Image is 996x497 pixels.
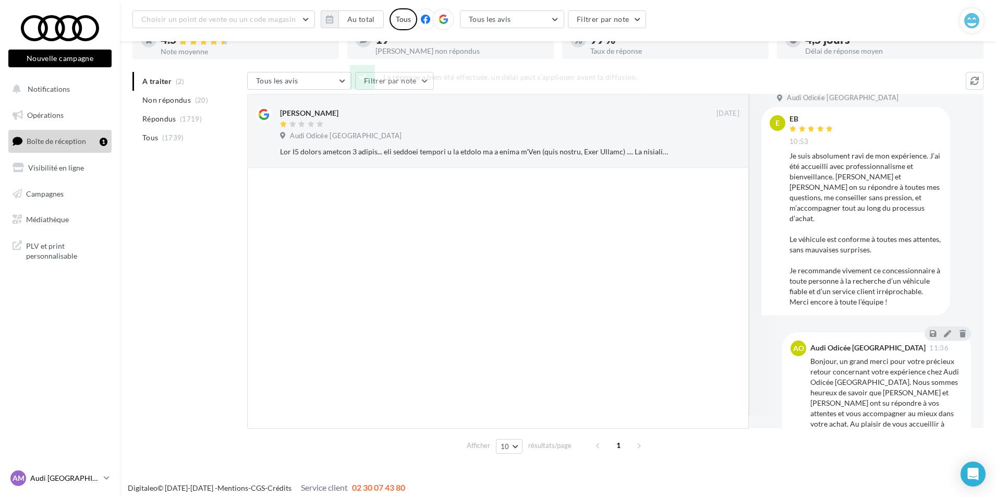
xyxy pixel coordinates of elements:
[142,95,191,105] span: Non répondus
[128,483,157,492] a: Digitaleo
[251,483,265,492] a: CGS
[162,134,184,142] span: (1739)
[27,137,86,146] span: Boîte de réception
[100,138,107,146] div: 1
[528,441,572,451] span: résultats/page
[568,10,647,28] button: Filtrer par note
[375,34,545,45] div: 19
[161,48,331,55] div: Note moyenne
[6,78,110,100] button: Notifications
[929,345,949,351] span: 11:36
[26,215,69,224] span: Médiathèque
[375,47,545,55] div: [PERSON_NAME] non répondus
[321,10,384,28] button: Au total
[810,344,926,351] div: Audi Odicée [GEOGRAPHIC_DATA]
[338,10,384,28] button: Au total
[787,93,898,103] span: Audi Odicée [GEOGRAPHIC_DATA]
[280,147,672,157] div: Lor I5 dolors ametcon 3 adipis... eli seddoei tempori u la etdolo ma a enima m'Ven (quis nostru, ...
[28,163,84,172] span: Visibilité en ligne
[268,483,291,492] a: Crédits
[195,96,208,104] span: (20)
[30,473,100,483] p: Audi [GEOGRAPHIC_DATA]
[27,111,64,119] span: Opérations
[290,131,402,141] span: Audi Odicée [GEOGRAPHIC_DATA]
[775,118,780,128] span: E
[805,47,975,55] div: Délai de réponse moyen
[352,482,405,492] span: 02 30 07 43 80
[789,137,809,147] span: 10:53
[128,483,405,492] span: © [DATE]-[DATE] - - -
[469,15,511,23] span: Tous les avis
[610,437,627,454] span: 1
[8,468,112,488] a: AM Audi [GEOGRAPHIC_DATA]
[590,47,760,55] div: Taux de réponse
[217,483,248,492] a: Mentions
[132,10,315,28] button: Choisir un point de vente ou un code magasin
[26,189,64,198] span: Campagnes
[590,34,760,45] div: 99 %
[467,441,490,451] span: Afficher
[301,482,348,492] span: Service client
[142,114,176,124] span: Répondus
[180,115,202,123] span: (1719)
[805,34,975,45] div: 4,5 jours
[256,76,298,85] span: Tous les avis
[142,132,158,143] span: Tous
[789,151,942,307] div: Je suis absolument ravi de mon expérience. J’ai été accueilli avec professionnalisme et bienveill...
[390,8,417,30] div: Tous
[961,462,986,487] div: Open Intercom Messenger
[6,157,114,179] a: Visibilité en ligne
[496,439,523,454] button: 10
[350,65,646,89] div: La réponse a bien été effectuée, un délai peut s’appliquer avant la diffusion.
[26,239,107,261] span: PLV et print personnalisable
[6,183,114,205] a: Campagnes
[810,356,963,440] div: Bonjour, un grand merci pour votre précieux retour concernant votre expérience chez Audi Odicée [...
[716,109,739,118] span: [DATE]
[141,15,296,23] span: Choisir un point de vente ou un code magasin
[6,209,114,231] a: Médiathèque
[161,34,331,46] div: 4.5
[247,72,351,90] button: Tous les avis
[6,104,114,126] a: Opérations
[28,84,70,93] span: Notifications
[6,235,114,265] a: PLV et print personnalisable
[460,10,564,28] button: Tous les avis
[501,442,509,451] span: 10
[8,50,112,67] button: Nouvelle campagne
[789,115,835,123] div: EB
[13,473,25,483] span: AM
[280,108,338,118] div: [PERSON_NAME]
[793,343,804,354] span: AO
[6,130,114,152] a: Boîte de réception1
